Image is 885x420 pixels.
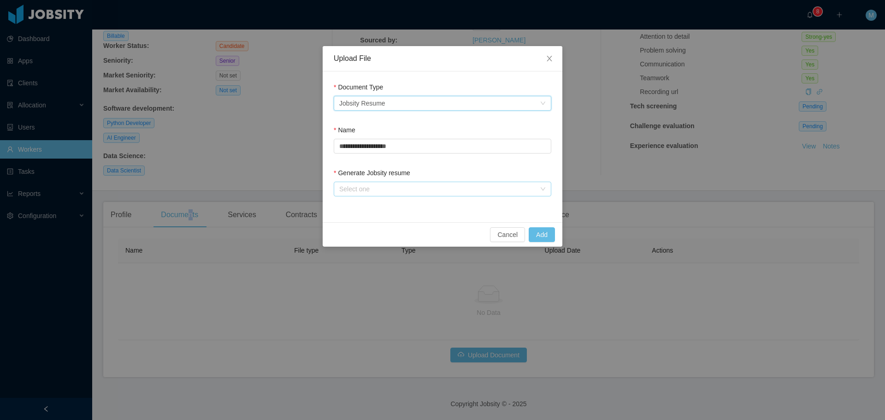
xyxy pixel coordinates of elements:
button: Cancel [490,227,525,242]
div: Upload File [334,53,551,64]
i: icon: down [540,101,546,107]
label: Document Type [334,83,383,91]
label: Name [334,126,355,134]
i: icon: down [540,186,546,193]
button: Add [529,227,555,242]
label: Generate Jobsity resume [334,169,410,177]
button: Close [537,46,562,72]
input: Name [334,139,551,154]
div: Jobsity Resume [339,96,385,110]
div: Select one [339,184,536,194]
i: icon: close [546,55,553,62]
